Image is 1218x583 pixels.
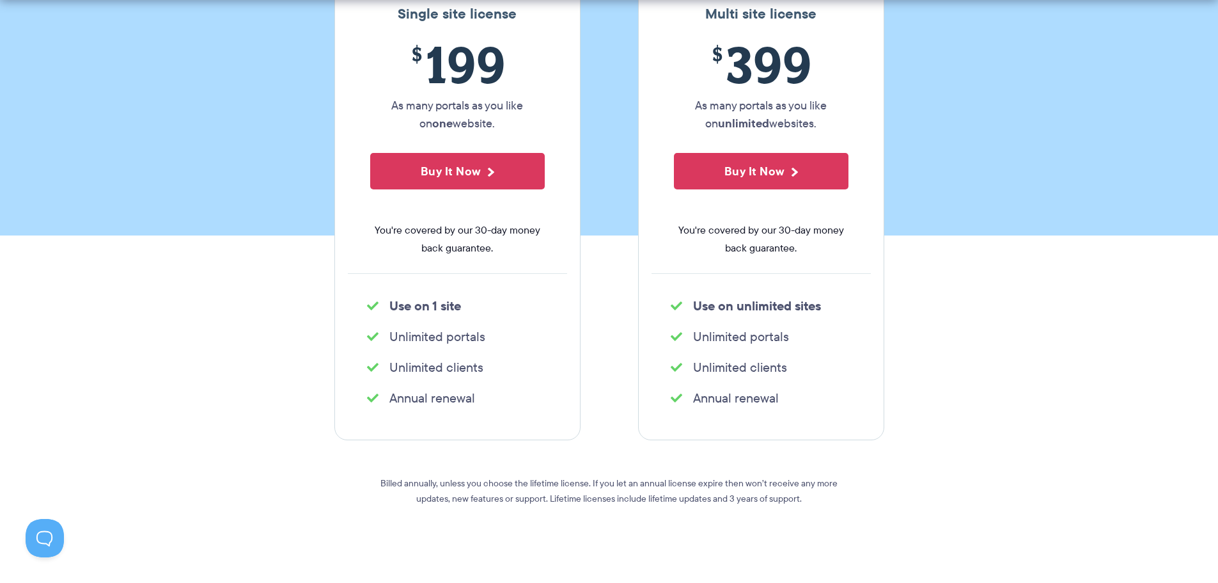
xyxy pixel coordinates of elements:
li: Unlimited clients [367,358,548,376]
span: You're covered by our 30-day money back guarantee. [370,221,545,257]
strong: one [432,115,453,132]
iframe: Toggle Customer Support [26,519,64,557]
p: As many portals as you like on websites. [674,97,848,132]
strong: unlimited [718,115,769,132]
button: Buy It Now [370,153,545,189]
p: Billed annually, unless you choose the lifetime license. If you let an annual license expire then... [379,475,839,506]
li: Annual renewal [671,389,852,407]
button: Buy It Now [674,153,848,189]
span: You're covered by our 30-day money back guarantee. [674,221,848,257]
h3: Multi site license [652,6,871,22]
span: 399 [674,35,848,93]
h3: Single site license [348,6,567,22]
strong: Use on 1 site [389,296,461,315]
p: As many portals as you like on website. [370,97,545,132]
li: Unlimited clients [671,358,852,376]
li: Unlimited portals [367,328,548,346]
li: Annual renewal [367,389,548,407]
li: Unlimited portals [671,328,852,346]
span: 199 [370,35,545,93]
strong: Use on unlimited sites [693,296,821,315]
